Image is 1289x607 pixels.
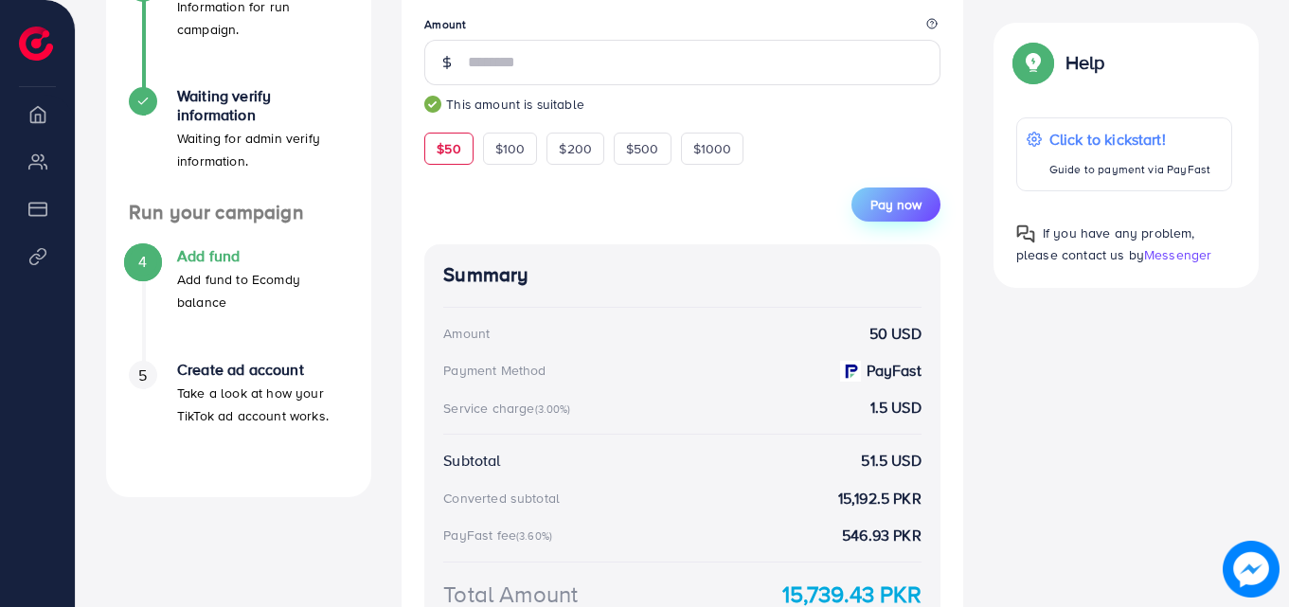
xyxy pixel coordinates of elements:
[177,361,349,379] h4: Create ad account
[559,139,592,158] span: $200
[443,399,576,418] div: Service charge
[1065,51,1105,74] p: Help
[443,361,546,380] div: Payment Method
[106,201,371,224] h4: Run your campaign
[437,139,460,158] span: $50
[1144,245,1211,264] span: Messenger
[840,361,861,382] img: payment
[838,488,922,509] strong: 15,192.5 PKR
[443,450,500,472] div: Subtotal
[693,139,732,158] span: $1000
[869,323,922,345] strong: 50 USD
[106,247,371,361] li: Add fund
[106,361,371,474] li: Create ad account
[177,87,349,123] h4: Waiting verify information
[1016,223,1195,264] span: If you have any problem, please contact us by
[443,263,922,287] h4: Summary
[1049,128,1210,151] p: Click to kickstart!
[177,127,349,172] p: Waiting for admin verify information.
[516,528,552,544] small: (3.60%)
[870,195,922,214] span: Pay now
[424,96,441,113] img: guide
[851,187,940,222] button: Pay now
[177,247,349,265] h4: Add fund
[177,382,349,427] p: Take a look at how your TikTok ad account works.
[424,16,940,40] legend: Amount
[138,365,147,386] span: 5
[535,402,571,417] small: (3.00%)
[626,139,659,158] span: $500
[443,526,558,545] div: PayFast fee
[870,397,922,419] strong: 1.5 USD
[861,450,921,472] strong: 51.5 USD
[867,360,922,382] strong: PayFast
[1049,158,1210,181] p: Guide to payment via PayFast
[1016,224,1035,243] img: Popup guide
[106,87,371,201] li: Waiting verify information
[443,489,560,508] div: Converted subtotal
[1016,45,1050,80] img: Popup guide
[177,268,349,313] p: Add fund to Ecomdy balance
[1223,541,1280,598] img: image
[842,525,922,546] strong: 546.93 PKR
[495,139,526,158] span: $100
[19,27,53,61] img: logo
[138,251,147,273] span: 4
[443,324,490,343] div: Amount
[424,95,940,114] small: This amount is suitable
